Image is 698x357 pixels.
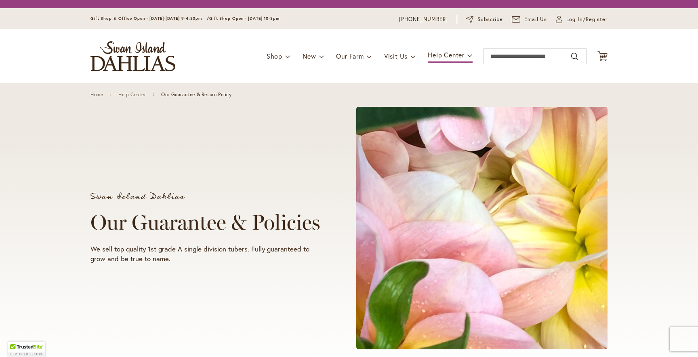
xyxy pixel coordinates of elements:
[303,52,316,60] span: New
[90,16,209,21] span: Gift Shop & Office Open - [DATE]-[DATE] 9-4:30pm /
[90,210,326,234] h1: Our Guarantee & Policies
[556,15,608,23] a: Log In/Register
[336,52,364,60] span: Our Farm
[428,51,465,59] span: Help Center
[267,52,282,60] span: Shop
[90,41,175,71] a: store logo
[466,15,503,23] a: Subscribe
[90,244,326,264] p: We sell top quality 1st grade A single division tubers. Fully guaranteed to grow and be true to n...
[566,15,608,23] span: Log In/Register
[512,15,547,23] a: Email Us
[90,192,326,201] p: Swan Island Dahlias
[384,52,408,60] span: Visit Us
[209,16,280,21] span: Gift Shop Open - [DATE] 10-3pm
[90,92,103,97] a: Home
[477,15,503,23] span: Subscribe
[399,15,448,23] a: [PHONE_NUMBER]
[524,15,547,23] span: Email Us
[571,50,578,63] button: Search
[118,92,146,97] a: Help Center
[8,342,45,357] div: TrustedSite Certified
[161,92,231,97] span: Our Guarantee & Return Policy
